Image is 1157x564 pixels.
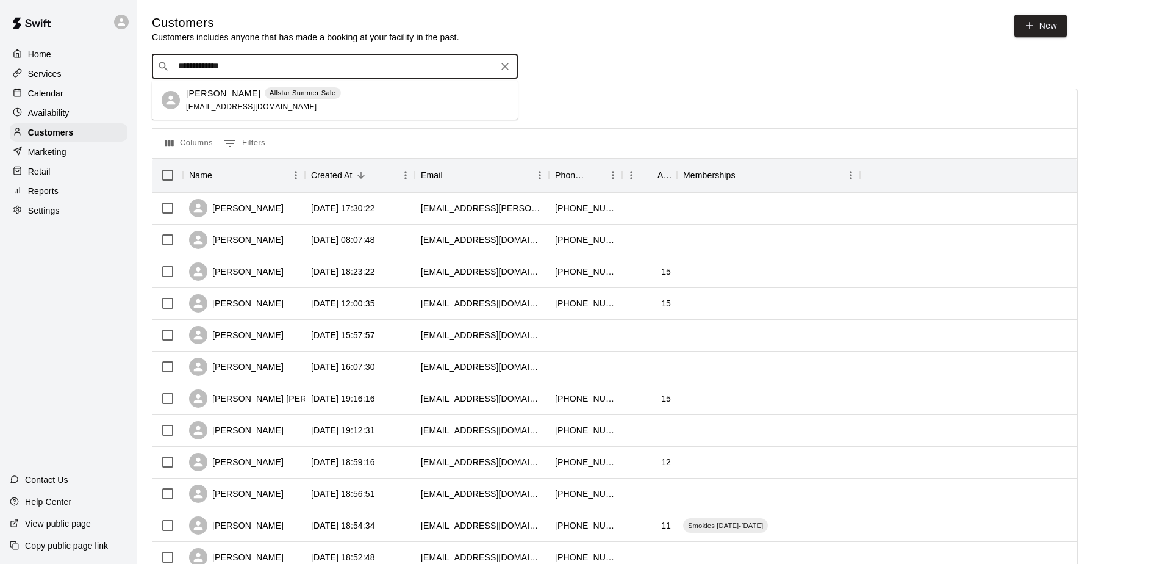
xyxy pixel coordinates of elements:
div: 2025-08-12 18:54:34 [311,519,375,532]
div: 2025-08-20 17:30:22 [311,202,375,214]
div: 15 [661,266,671,278]
p: Customers [28,126,73,139]
div: katieleighperkins@gmail.com [421,424,543,436]
div: prbyamymckenzie@yahoo.com [421,519,543,532]
div: [PERSON_NAME] [189,262,284,281]
div: Name [183,158,305,192]
a: Settings [10,201,127,220]
div: Phone Number [555,158,587,192]
div: 2025-08-17 12:00:35 [311,297,375,309]
div: campbellsautobody1@yahoo.com [421,551,543,563]
div: jenniferphillips7801@gmail.com [421,488,543,500]
div: Memberships [677,158,860,192]
div: +14236538260 [555,424,616,436]
button: Select columns [162,134,216,153]
div: colbyburgess57@gmail.com [421,266,543,278]
p: Settings [28,204,60,217]
p: Customers includes anyone that has made a booking at your facility in the past. [152,31,459,43]
div: capehart6860@att.net [421,456,543,468]
a: Availability [10,104,127,122]
button: Sort [736,167,753,184]
div: 2025-08-17 18:23:22 [311,266,375,278]
div: 2025-08-13 16:07:30 [311,361,375,373]
div: +14234139124 [555,456,616,468]
div: [PERSON_NAME] [189,199,284,217]
div: 2025-08-12 18:52:48 [311,551,375,563]
a: Services [10,65,127,83]
div: [PERSON_NAME] [189,421,284,439]
a: Reports [10,182,127,200]
a: Customers [10,123,127,142]
div: Email [421,158,443,192]
div: peytonlankford@icloud.com [421,329,543,341]
div: Email [415,158,549,192]
div: [PERSON_NAME] [189,358,284,376]
p: Contact Us [25,474,68,486]
div: +12173415662 [555,551,616,563]
span: [EMAIL_ADDRESS][DOMAIN_NAME] [186,103,317,111]
div: [PERSON_NAME] [189,326,284,344]
div: drake@tiahold.com [421,392,543,405]
button: Sort [212,167,229,184]
button: Menu [622,166,640,184]
span: Smokies [DATE]-[DATE] [683,521,768,530]
p: Availability [28,107,70,119]
div: will.salyers@icloud.com [421,202,543,214]
div: +14235950637 [555,519,616,532]
a: Retail [10,162,127,181]
p: [PERSON_NAME] [186,87,260,100]
div: 11 [661,519,671,532]
p: Calendar [28,87,63,99]
a: Marketing [10,143,127,161]
button: Show filters [221,134,268,153]
div: 15 [661,392,671,405]
button: Sort [353,167,370,184]
div: Created At [311,158,353,192]
div: +13215365699 [555,488,616,500]
p: Allstar Summer Sale [270,88,336,98]
button: Menu [396,166,415,184]
div: 2025-08-16 15:57:57 [311,329,375,341]
div: +14232902209 [555,297,616,309]
p: Help Center [25,496,71,508]
div: [PERSON_NAME] [189,485,284,503]
div: [PERSON_NAME] [189,516,284,535]
div: Name [189,158,212,192]
div: [PERSON_NAME] [189,231,284,249]
div: Smokies [DATE]-[DATE] [683,518,768,533]
div: +17628872253 [555,266,616,278]
p: View public page [25,518,91,530]
div: 2025-08-12 19:12:31 [311,424,375,436]
div: Home [10,45,127,63]
div: Calendar [10,84,127,103]
div: bkilgore@owrugs.com [421,361,543,373]
div: Search customers by name or email [152,54,518,79]
button: Menu [842,166,860,184]
div: teresac@apstemps.com [421,297,543,309]
p: Home [28,48,51,60]
div: +16782962692 [555,392,616,405]
button: Sort [640,167,657,184]
div: ryleigh183@gmail.com [421,234,543,246]
div: [PERSON_NAME] [189,453,284,471]
div: Age [622,158,677,192]
p: Retail [28,165,51,178]
p: Copy public page link [25,540,108,552]
div: +14235969076 [555,234,616,246]
div: [PERSON_NAME] [189,294,284,313]
div: Phone Number [549,158,622,192]
div: 2025-08-12 18:59:16 [311,456,375,468]
a: New [1014,15,1067,37]
div: Seth Riverman [162,91,180,109]
div: [PERSON_NAME] [PERSON_NAME] [189,389,357,408]
button: Menu [604,166,622,184]
div: Age [657,158,671,192]
div: Created At [305,158,415,192]
p: Reports [28,185,59,197]
h5: Customers [152,15,459,31]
